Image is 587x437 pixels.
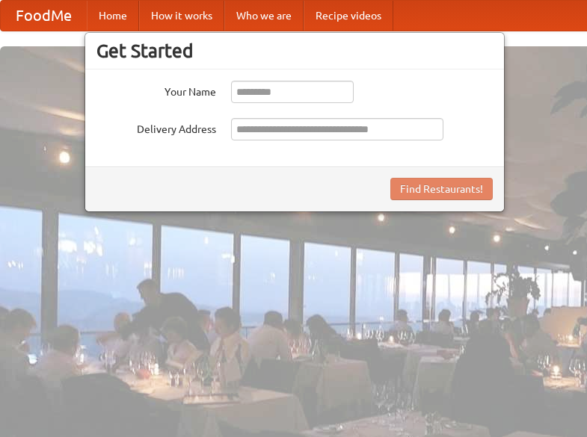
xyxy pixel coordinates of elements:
[96,40,493,62] h3: Get Started
[96,118,216,137] label: Delivery Address
[87,1,139,31] a: Home
[304,1,393,31] a: Recipe videos
[1,1,87,31] a: FoodMe
[139,1,224,31] a: How it works
[390,178,493,200] button: Find Restaurants!
[96,81,216,99] label: Your Name
[224,1,304,31] a: Who we are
